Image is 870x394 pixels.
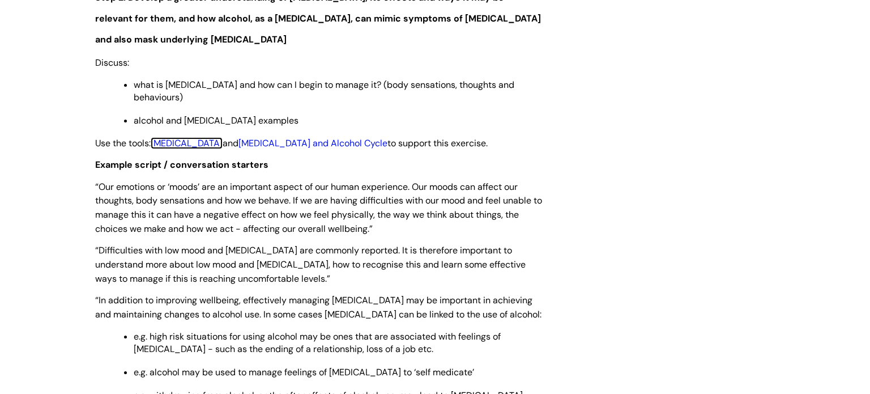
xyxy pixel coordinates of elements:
span: what is [MEDICAL_DATA] and how can I begin to manage it? (body sensations, thoughts and behaviours) [134,79,514,103]
span: “In addition to improving wellbeing, effectively managing [MEDICAL_DATA] may be important in achi... [95,294,541,320]
span: Use the tools: and to support this exercise. [95,137,488,149]
a: [MEDICAL_DATA] [151,137,223,149]
strong: Example script / conversation starters [95,159,268,171]
span: “Difficulties with low mood and [MEDICAL_DATA] are commonly reported. It is therefore important t... [95,244,526,285]
a: [MEDICAL_DATA] and Alcohol Cycle [238,137,387,149]
span: “Our emotions or ‘moods’ are an important aspect of our human experience. Our moods can affect ou... [95,181,542,235]
span: e.g. alcohol may be used to manage feelings of [MEDICAL_DATA] to ‘self medicate’ [134,366,474,378]
span: e.g. high risk situations for using alcohol may be ones that are associated with feelings of [MED... [134,331,501,355]
span: Discuss: [95,57,129,69]
span: alcohol and [MEDICAL_DATA] examples [134,115,298,126]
